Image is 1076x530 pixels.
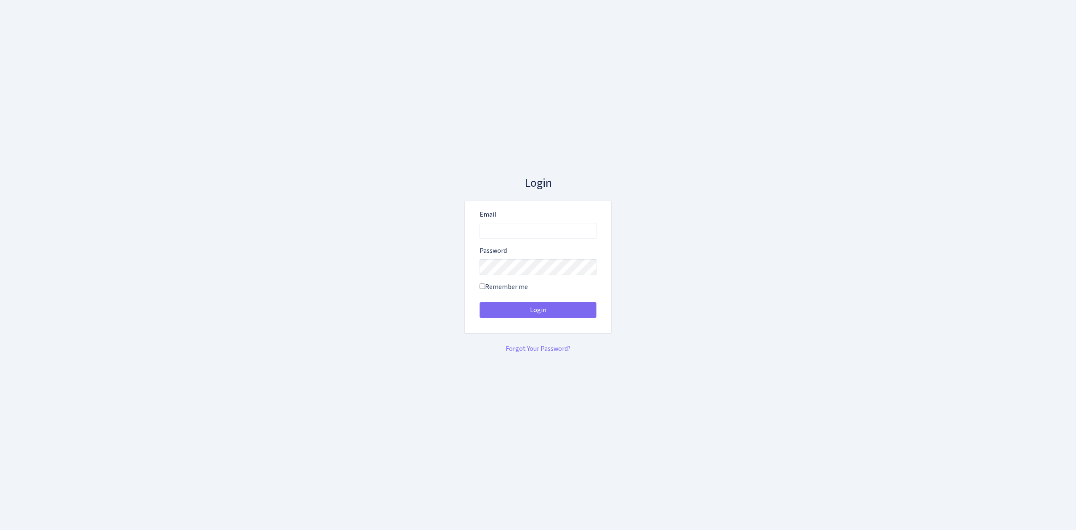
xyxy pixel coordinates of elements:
[480,284,485,289] input: Remember me
[506,344,570,353] a: Forgot Your Password?
[480,246,507,256] label: Password
[480,209,496,220] label: Email
[464,176,612,191] h3: Login
[480,302,596,318] button: Login
[480,282,528,292] label: Remember me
